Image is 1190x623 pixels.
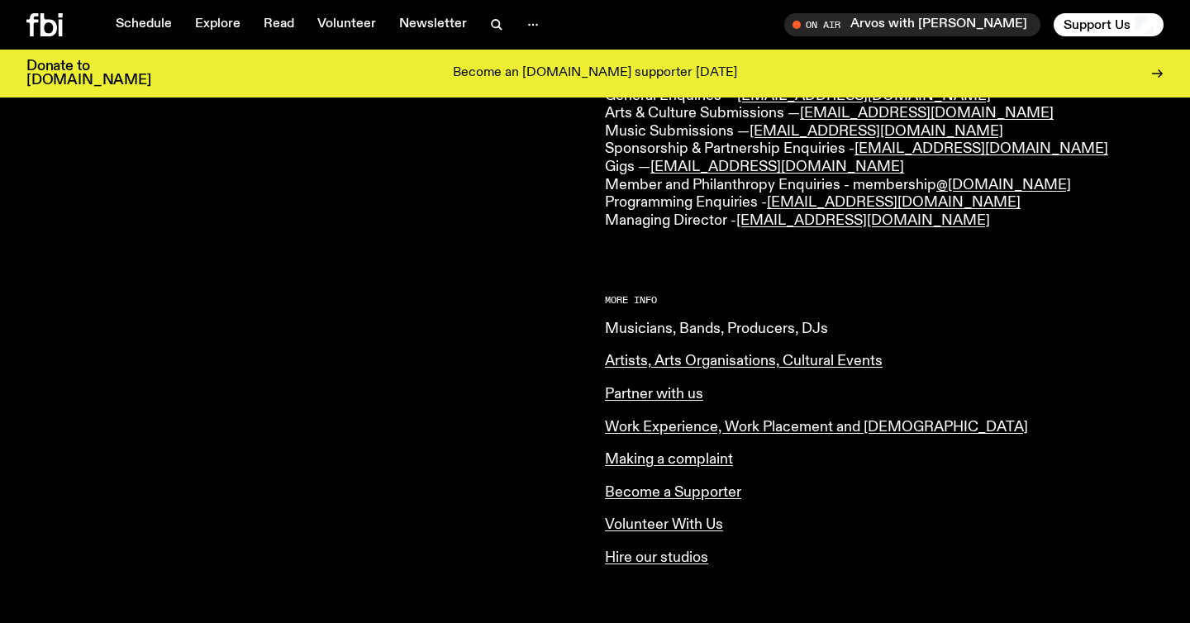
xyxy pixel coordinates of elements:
[1054,13,1164,36] button: Support Us
[389,13,477,36] a: Newsletter
[784,13,1040,36] button: On AirArvos with [PERSON_NAME]
[1064,17,1130,32] span: Support Us
[800,106,1054,121] a: [EMAIL_ADDRESS][DOMAIN_NAME]
[854,141,1108,156] a: [EMAIL_ADDRESS][DOMAIN_NAME]
[750,124,1003,139] a: [EMAIL_ADDRESS][DOMAIN_NAME]
[605,387,703,402] a: Partner with us
[254,13,304,36] a: Read
[605,321,828,336] a: Musicians, Bands, Producers, DJs
[605,485,741,500] a: Become a Supporter
[737,88,991,103] a: [EMAIL_ADDRESS][DOMAIN_NAME]
[106,13,182,36] a: Schedule
[605,354,883,369] a: Artists, Arts Organisations, Cultural Events
[307,13,386,36] a: Volunteer
[767,195,1021,210] a: [EMAIL_ADDRESS][DOMAIN_NAME]
[936,178,1071,193] a: @[DOMAIN_NAME]
[605,296,1164,305] h2: More Info
[605,420,1028,435] a: Work Experience, Work Placement and [DEMOGRAPHIC_DATA]
[605,88,1164,231] p: General Enquiries — Arts & Culture Submissions — Music Submissions — Sponsorship & Partnership En...
[605,550,708,565] a: Hire our studios
[736,213,990,228] a: [EMAIL_ADDRESS][DOMAIN_NAME]
[605,452,733,467] a: Making a complaint
[26,59,151,88] h3: Donate to [DOMAIN_NAME]
[605,517,723,532] a: Volunteer With Us
[185,13,250,36] a: Explore
[650,159,904,174] a: [EMAIL_ADDRESS][DOMAIN_NAME]
[453,66,737,81] p: Become an [DOMAIN_NAME] supporter [DATE]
